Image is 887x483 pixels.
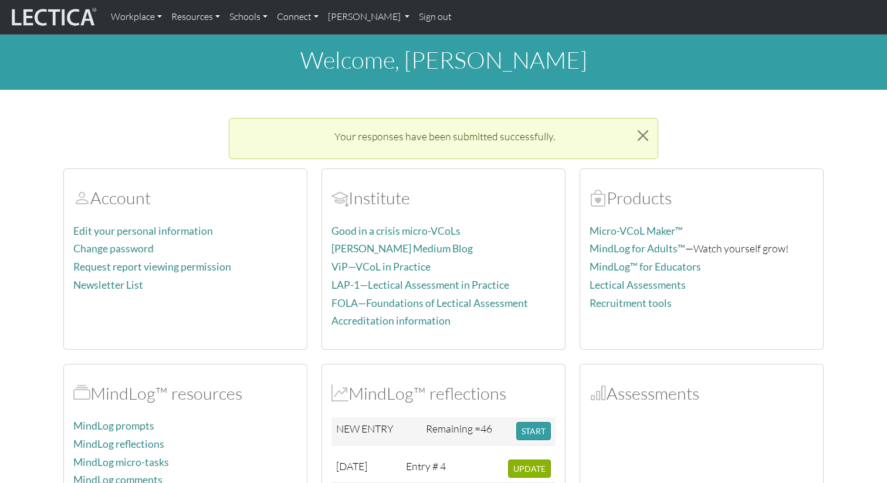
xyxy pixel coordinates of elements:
a: Resources [167,5,225,29]
p: Your responses have been submitted successfully. [248,128,642,144]
a: Newsletter List [73,279,143,291]
img: lecticalive [9,6,97,28]
a: [PERSON_NAME] [323,5,414,29]
button: Close [628,119,658,153]
span: Account [331,187,348,208]
button: UPDATE [508,460,551,478]
span: UPDATE [513,464,546,474]
p: —Watch yourself grow! [590,240,814,257]
span: Account [73,187,90,208]
a: Accreditation information [331,315,451,327]
span: MindLog [331,383,348,404]
span: Assessments [590,383,607,404]
span: [DATE] [336,460,367,472]
span: Products [590,187,607,208]
a: FOLA—Foundations of Lectical Assessment [331,297,528,309]
a: Lectical Assessments [590,279,686,291]
a: Recruitment tools [590,297,672,309]
a: Request report viewing permission [73,261,231,273]
a: MindLog reflections [73,438,164,450]
a: Micro-VCoL Maker™ [590,225,683,237]
span: 46 [480,422,492,435]
td: Remaining = [421,417,512,445]
h2: Products [590,188,814,208]
a: ViP—VCoL in Practice [331,261,431,273]
h2: MindLog™ resources [73,383,297,404]
a: Schools [225,5,272,29]
a: MindLog prompts [73,420,154,432]
a: Good in a crisis micro-VCoLs [331,225,461,237]
a: Connect [272,5,323,29]
a: Change password [73,242,154,255]
a: Edit your personal information [73,225,213,237]
a: [PERSON_NAME] Medium Blog [331,242,473,255]
h2: Account [73,188,297,208]
a: Workplace [106,5,167,29]
h2: MindLog™ reflections [331,383,556,404]
button: START [516,422,551,440]
a: MindLog micro-tasks [73,456,169,468]
a: MindLog™ for Educators [590,261,701,273]
td: NEW ENTRY [331,417,421,445]
span: MindLog™ resources [73,383,90,404]
a: LAP-1—Lectical Assessment in Practice [331,279,509,291]
td: Entry # 4 [401,455,454,483]
h2: Institute [331,188,556,208]
a: Sign out [414,5,456,29]
a: MindLog for Adults™ [590,242,685,255]
h2: Assessments [590,383,814,404]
